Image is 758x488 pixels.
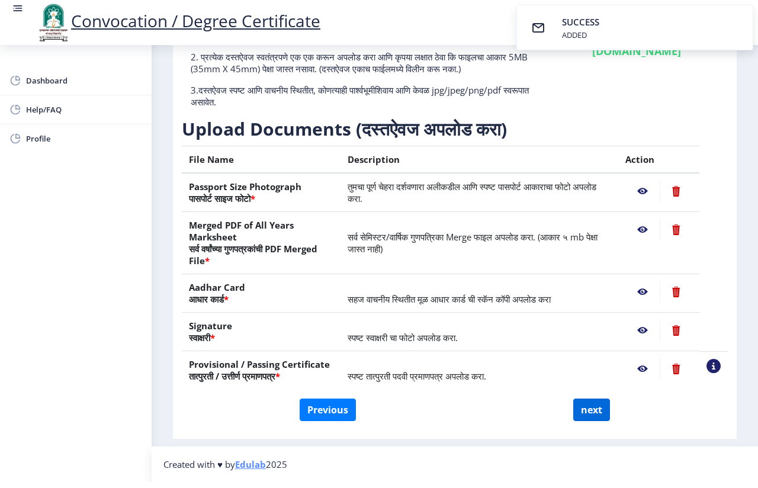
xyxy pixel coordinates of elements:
[348,293,551,305] span: सहज वाचनीय स्थितीत मूळ आधार कार्ड ची स्कॅन कॉपी अपलोड करा
[562,16,599,28] span: SUCCESS
[660,281,692,303] nb-action: Delete File
[182,274,341,313] th: Aadhar Card आधार कार्ड
[182,212,341,274] th: Merged PDF of All Years Marksheet सर्व वर्षांच्या गुणपत्रकांची PDF Merged File
[26,102,142,117] span: Help/FAQ
[660,181,692,202] nb-action: Delete File
[625,281,660,303] nb-action: View File
[235,458,266,470] a: Edulab
[348,231,598,255] span: सर्व सेमिस्टर/वार्षिक गुणपत्रिका Merge फाइल अपलोड करा. (आकार ५ mb पेक्षा जास्त नाही)
[618,146,699,174] th: Action
[562,30,602,40] div: ADDED
[625,358,660,380] nb-action: View File
[348,370,486,382] span: स्पष्ट तात्पुरती पदवी प्रमाणपत्र अपलोड करा.
[163,458,287,470] span: Created with ♥ by 2025
[660,358,692,380] nb-action: Delete File
[625,219,660,240] nb-action: View File
[706,359,721,373] nb-action: View Sample PDC
[660,320,692,341] nb-action: Delete File
[182,313,341,351] th: Signature स्वाक्षरी
[660,219,692,240] nb-action: Delete File
[182,146,341,174] th: File Name
[26,131,142,146] span: Profile
[573,399,610,421] button: next
[348,332,458,343] span: स्पष्ट स्वाक्षरी चा फोटो अपलोड करा.
[36,9,320,32] a: Convocation / Degree Certificate
[625,320,660,341] nb-action: View File
[182,117,728,141] h3: Upload Documents (दस्तऐवज अपलोड करा)
[26,73,142,88] span: Dashboard
[182,351,341,390] th: Provisional / Passing Certificate तात्पुरती / उत्तीर्ण प्रमाणपत्र
[36,2,71,43] img: logo
[625,181,660,202] nb-action: View File
[341,146,618,174] th: Description
[300,399,356,421] button: Previous
[182,173,341,212] th: Passport Size Photograph पासपोर्ट साइज फोटो
[341,173,618,212] td: तुमचा पूर्ण चेहरा दर्शवणारा अलीकडील आणि स्पष्ट पासपोर्ट आकाराचा फोटो अपलोड करा.
[191,84,537,108] p: 3.दस्तऐवज स्पष्ट आणि वाचनीय स्थितीत, कोणत्याही पार्श्वभूमीशिवाय आणि केवळ jpg/jpeg/png/pdf स्वरूपा...
[191,51,537,75] p: 2. प्रत्येक दस्तऐवज स्वतंत्रपणे एक एक करून अपलोड करा आणि कृपया लक्षात ठेवा कि फाइलचा आकार 5MB (35...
